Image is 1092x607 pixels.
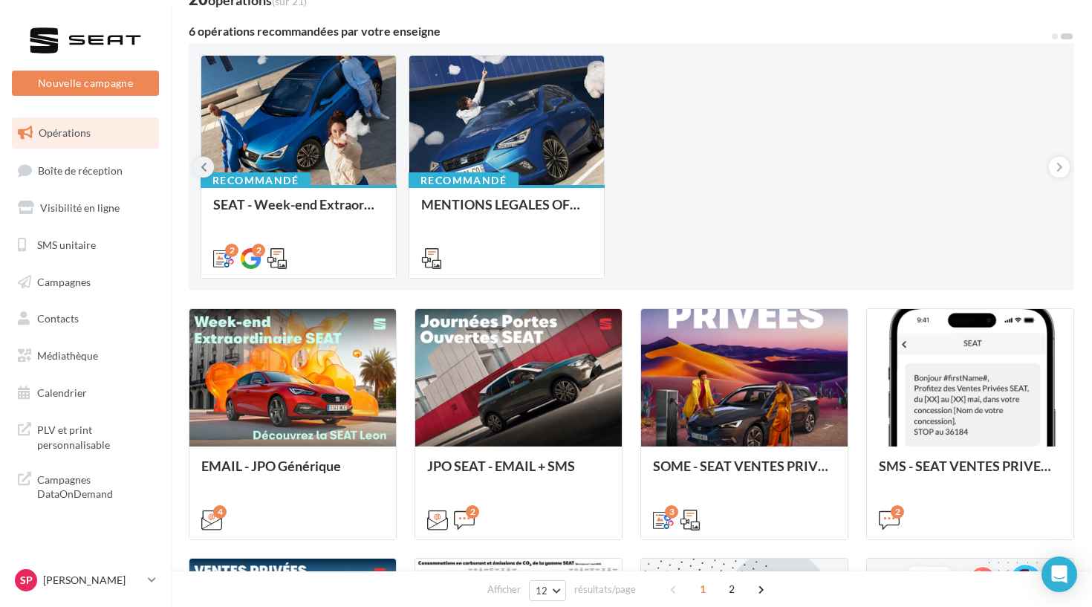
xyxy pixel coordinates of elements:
[529,580,567,601] button: 12
[653,458,836,488] div: SOME - SEAT VENTES PRIVEES
[201,172,311,189] div: Recommandé
[536,585,548,597] span: 12
[252,244,265,257] div: 2
[891,505,904,519] div: 2
[12,71,159,96] button: Nouvelle campagne
[213,197,384,227] div: SEAT - Week-end Extraordinaire (JPO) - GENERIQUE SEPT / OCTOBRE
[39,126,91,139] span: Opérations
[574,582,636,597] span: résultats/page
[43,573,142,588] p: [PERSON_NAME]
[665,505,678,519] div: 3
[225,244,238,257] div: 2
[37,470,153,501] span: Campagnes DataOnDemand
[466,505,479,519] div: 2
[37,275,91,288] span: Campagnes
[879,458,1062,488] div: SMS - SEAT VENTES PRIVEES
[12,566,159,594] a: Sp [PERSON_NAME]
[9,340,162,371] a: Médiathèque
[37,238,96,251] span: SMS unitaire
[189,25,1050,37] div: 6 opérations recommandées par votre enseigne
[9,267,162,298] a: Campagnes
[409,172,519,189] div: Recommandé
[9,192,162,224] a: Visibilité en ligne
[201,458,384,488] div: EMAIL - JPO Générique
[421,197,592,227] div: MENTIONS LEGALES OFFRES GENERIQUES PRESSE 2025
[1041,556,1077,592] div: Open Intercom Messenger
[40,201,120,214] span: Visibilité en ligne
[37,386,87,399] span: Calendrier
[9,414,162,458] a: PLV et print personnalisable
[691,577,715,601] span: 1
[38,163,123,176] span: Boîte de réception
[427,458,610,488] div: JPO SEAT - EMAIL + SMS
[213,505,227,519] div: 4
[9,377,162,409] a: Calendrier
[20,573,33,588] span: Sp
[9,117,162,149] a: Opérations
[37,420,153,452] span: PLV et print personnalisable
[37,349,98,362] span: Médiathèque
[9,155,162,186] a: Boîte de réception
[720,577,744,601] span: 2
[9,230,162,261] a: SMS unitaire
[9,464,162,507] a: Campagnes DataOnDemand
[37,312,79,325] span: Contacts
[487,582,521,597] span: Afficher
[9,303,162,334] a: Contacts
